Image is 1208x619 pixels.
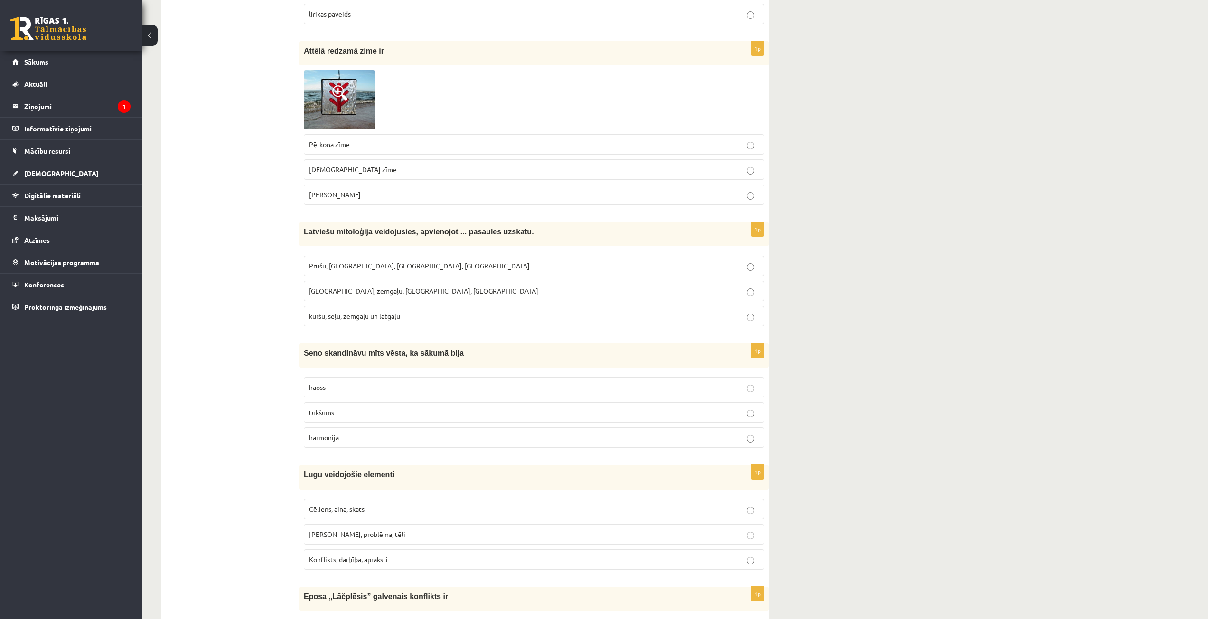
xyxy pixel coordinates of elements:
[309,505,365,513] span: Cēliens, aina, skats
[24,147,70,155] span: Mācību resursi
[309,433,339,442] span: harmonija
[12,229,131,251] a: Atzīmes
[304,228,534,236] span: Latviešu mitoloģija veidojusies, apvienojot ... pasaules uzskatu.
[12,296,131,318] a: Proktoringa izmēģinājums
[309,261,530,270] span: Prūšu, [GEOGRAPHIC_DATA], [GEOGRAPHIC_DATA], [GEOGRAPHIC_DATA]
[24,280,64,289] span: Konferences
[24,191,81,200] span: Digitālie materiāli
[24,57,48,66] span: Sākums
[24,207,131,229] legend: Maksājumi
[751,222,764,237] p: 1p
[309,140,350,148] span: Pērkona zīme
[747,142,754,149] input: Pērkona zīme
[12,140,131,162] a: Mācību resursi
[118,100,131,113] i: 1
[751,586,764,601] p: 1p
[747,192,754,200] input: [PERSON_NAME]
[747,288,754,296] input: [GEOGRAPHIC_DATA], zemgaļu, [GEOGRAPHIC_DATA], [GEOGRAPHIC_DATA]
[12,274,131,296] a: Konferences
[751,343,764,358] p: 1p
[747,314,754,321] input: kuršu, sēļu, zemgaļu un latgaļu
[12,95,131,117] a: Ziņojumi1
[304,70,375,129] img: 1.jpg
[309,312,400,320] span: kuršu, sēļu, zemgaļu un latgaļu
[309,555,388,564] span: Konflikts, darbība, apraksti
[747,385,754,392] input: haoss
[24,169,99,177] span: [DEMOGRAPHIC_DATA]
[24,236,50,244] span: Atzīmes
[12,162,131,184] a: [DEMOGRAPHIC_DATA]
[12,207,131,229] a: Maksājumi
[747,167,754,175] input: [DEMOGRAPHIC_DATA] zīme
[304,592,448,601] span: Eposa „Lāčplēsis” galvenais konflikts ir
[747,263,754,271] input: Prūšu, [GEOGRAPHIC_DATA], [GEOGRAPHIC_DATA], [GEOGRAPHIC_DATA]
[12,51,131,73] a: Sākums
[24,258,99,267] span: Motivācijas programma
[12,251,131,273] a: Motivācijas programma
[24,118,131,139] legend: Informatīvie ziņojumi
[24,80,47,88] span: Aktuāli
[309,383,326,391] span: haoss
[751,41,764,56] p: 1p
[304,349,464,357] span: Seno skandināvu mīts vēsta, ka sākumā bija
[747,532,754,539] input: [PERSON_NAME], problēma, tēli
[309,286,538,295] span: [GEOGRAPHIC_DATA], zemgaļu, [GEOGRAPHIC_DATA], [GEOGRAPHIC_DATA]
[309,408,334,416] span: tukšums
[12,118,131,139] a: Informatīvie ziņojumi
[24,303,107,311] span: Proktoringa izmēģinājums
[747,557,754,564] input: Konflikts, darbība, apraksti
[12,73,131,95] a: Aktuāli
[12,185,131,206] a: Digitālie materiāli
[304,471,394,479] span: Lugu veidojošie elementi
[309,9,351,18] span: lirikas paveids
[751,464,764,480] p: 1p
[747,435,754,443] input: harmonija
[309,165,397,174] span: [DEMOGRAPHIC_DATA] zīme
[10,17,86,40] a: Rīgas 1. Tālmācības vidusskola
[24,95,131,117] legend: Ziņojumi
[747,11,754,19] input: lirikas paveids
[747,507,754,514] input: Cēliens, aina, skats
[747,410,754,417] input: tukšums
[309,530,405,538] span: [PERSON_NAME], problēma, tēli
[304,47,384,55] span: Attēlā redzamā zime ir
[309,190,361,199] span: [PERSON_NAME]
